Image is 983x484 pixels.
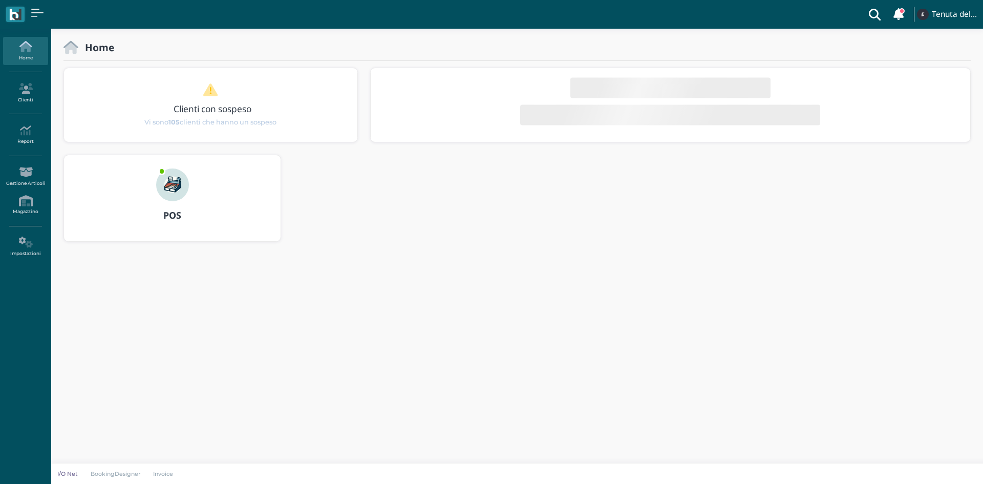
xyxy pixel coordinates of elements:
a: Gestione Articoli [3,162,48,191]
b: POS [163,209,181,221]
a: Report [3,121,48,149]
h3: Clienti con sospeso [86,104,339,114]
h2: Home [78,42,114,53]
a: ... POS [63,155,281,254]
iframe: Help widget launcher [910,452,974,475]
h4: Tenuta del Barco [932,10,977,19]
a: Impostazioni [3,233,48,261]
a: Home [3,37,48,65]
img: ... [156,169,189,201]
img: ... [917,9,928,20]
b: 105 [168,118,180,126]
img: logo [9,9,21,20]
div: 1 / 1 [64,68,357,142]
a: ... Tenuta del Barco [915,2,977,27]
a: Clienti con sospeso Vi sono105clienti che hanno un sospeso [83,83,337,127]
a: Magazzino [3,191,48,219]
span: Vi sono clienti che hanno un sospeso [144,117,276,127]
a: Clienti [3,79,48,107]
